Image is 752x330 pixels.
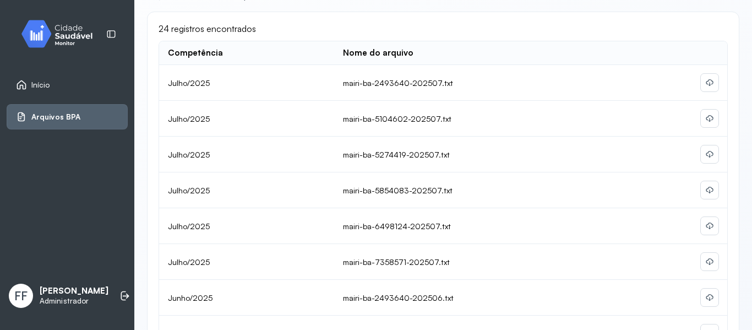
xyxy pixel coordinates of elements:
[343,293,454,303] div: mairi-ba-2493640-202506.txt
[343,186,453,196] div: mairi-ba-5854083-202507.txt
[168,186,210,196] div: Julho/2025
[343,48,413,58] div: Nome do arquivo
[168,150,210,160] div: Julho/2025
[14,289,28,303] span: FF
[159,23,256,34] span: 24 registros encontrados
[343,150,450,160] div: mairi-ba-5274419-202507.txt
[31,80,50,90] span: Início
[168,293,212,303] div: Junho/2025
[168,48,223,58] div: Competência
[343,257,450,267] div: mairi-ba-7358571-202507.txt
[343,78,453,88] div: mairi-ba-2493640-202507.txt
[16,79,118,90] a: Início
[168,257,210,267] div: Julho/2025
[168,114,210,124] div: Julho/2025
[40,286,108,296] p: [PERSON_NAME]
[31,112,80,122] span: Arquivos BPA
[343,114,451,124] div: mairi-ba-5104602-202507.txt
[16,111,118,122] a: Arquivos BPA
[168,78,210,88] div: Julho/2025
[343,221,451,231] div: mairi-ba-6498124-202507.txt
[40,296,108,306] p: Administrador
[12,18,111,50] img: monitor.svg
[168,221,210,231] div: Julho/2025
